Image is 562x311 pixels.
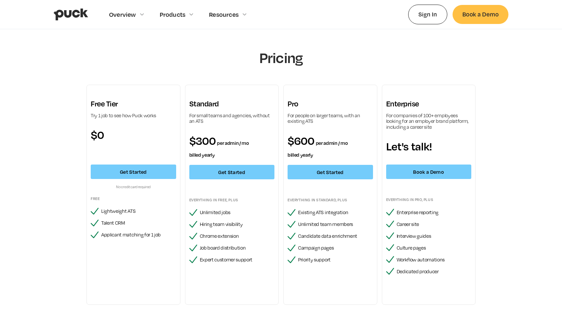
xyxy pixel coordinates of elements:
[408,5,447,24] a: Sign In
[386,197,472,202] div: Everything in pro, plus
[189,140,249,158] span: per admin / mo billed yearly
[288,113,373,124] div: For people on larger teams, with an existing ATS
[200,257,275,263] div: Expert customer support
[397,221,472,227] div: Career site
[288,99,373,109] h3: Pro
[101,220,176,226] div: Talent CRM
[101,232,176,238] div: Applicant matching for 1 job
[200,210,275,215] div: Unlimited jobs
[91,113,176,119] div: Try 1 job to see how Puck works
[288,197,373,203] div: Everything in standard, plus
[288,165,373,179] a: Get Started
[91,196,176,201] div: Free
[174,49,388,66] h1: Pricing
[91,184,176,189] div: No credit card required
[91,165,176,179] a: Get Started
[298,221,373,227] div: Unlimited team members
[397,245,472,251] div: Culture pages
[386,113,472,130] div: For companies of 100+ employees looking for an employer brand platform, including a career site
[189,165,275,179] a: Get Started
[189,113,275,124] div: For small teams and agencies, without an ATS
[200,245,275,251] div: Job board distribution
[209,11,239,18] div: Resources
[189,197,275,203] div: Everything in FREE, plus
[298,233,373,239] div: Candidate data enrichment
[91,129,176,141] div: $0
[109,11,136,18] div: Overview
[386,140,472,152] div: Let's talk!
[101,208,176,214] div: Lightweight ATS
[288,140,348,158] span: per admin / mo billed yearly
[298,210,373,215] div: Existing ATS integration
[298,257,373,263] div: Priority support
[397,210,472,215] div: Enterprise reporting
[288,135,373,158] div: $600
[453,5,508,24] a: Book a Demo
[160,11,186,18] div: Products
[397,233,472,239] div: Interview guides
[91,99,176,109] h3: Free Tier
[386,99,472,109] h3: Enterprise
[189,99,275,109] h3: Standard
[397,257,472,263] div: Workflow automations
[386,165,472,179] a: Book a Demo
[200,221,275,227] div: Hiring team visibility
[189,135,275,158] div: $300
[298,245,373,251] div: Campaign pages
[397,269,472,275] div: Dedicated producer
[200,233,275,239] div: Chrome extension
